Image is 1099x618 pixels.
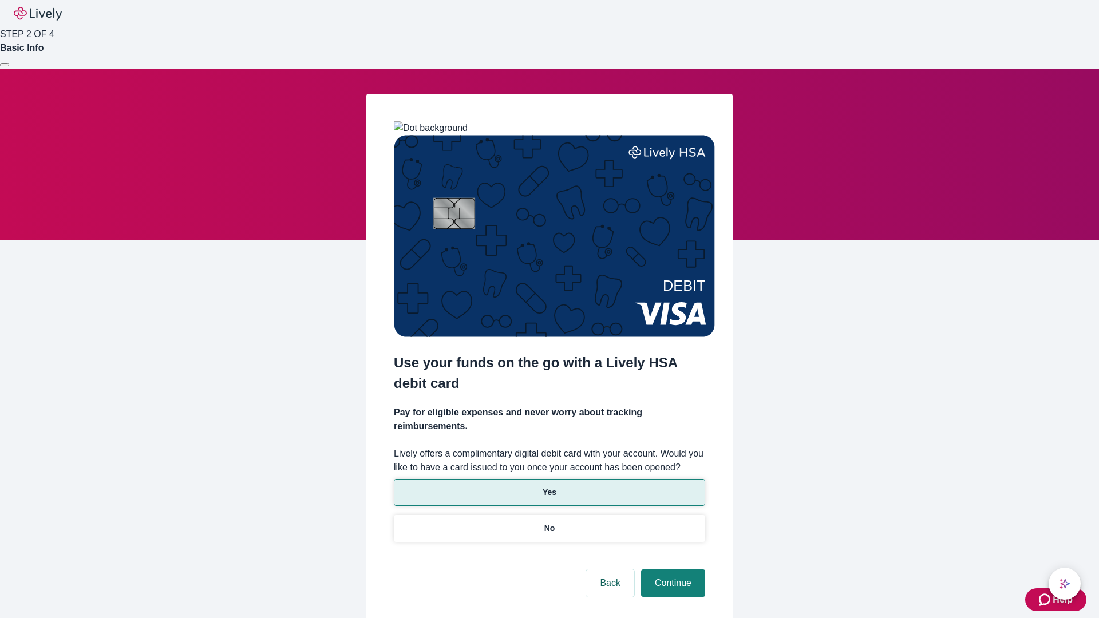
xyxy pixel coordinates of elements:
[641,569,705,597] button: Continue
[394,406,705,433] h4: Pay for eligible expenses and never worry about tracking reimbursements.
[1039,593,1053,607] svg: Zendesk support icon
[394,121,468,135] img: Dot background
[1025,588,1086,611] button: Zendesk support iconHelp
[14,7,62,21] img: Lively
[1059,578,1070,589] svg: Lively AI Assistant
[544,522,555,534] p: No
[1053,593,1073,607] span: Help
[586,569,634,597] button: Back
[394,135,715,337] img: Debit card
[394,352,705,394] h2: Use your funds on the go with a Lively HSA debit card
[394,479,705,506] button: Yes
[543,486,556,498] p: Yes
[1049,568,1081,600] button: chat
[394,447,705,474] label: Lively offers a complimentary digital debit card with your account. Would you like to have a card...
[394,515,705,542] button: No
